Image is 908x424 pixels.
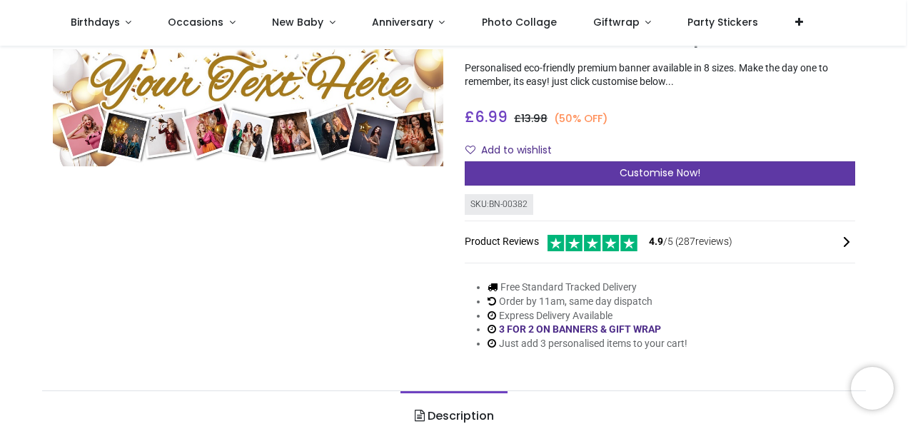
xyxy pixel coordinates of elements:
[649,236,663,247] span: 4.9
[465,61,855,89] p: Personalised eco-friendly premium banner available in 8 sizes. Make the day one to remember, its ...
[649,235,732,249] span: /5 ( 287 reviews)
[71,15,120,29] span: Birthdays
[272,15,323,29] span: New Baby
[851,367,894,410] iframe: Brevo live chat
[465,106,508,127] span: £
[620,166,700,180] span: Customise Now!
[499,323,661,335] a: 3 FOR 2 ON BANNERS & GIFT WRAP
[465,145,475,155] i: Add to wishlist
[53,49,443,166] img: Personalised Happy Birthday Banner - Gold Balloons - 9 Photo Upload
[554,111,608,126] small: (50% OFF)
[514,111,548,126] span: £
[488,295,687,309] li: Order by 11am, same day dispatch
[488,281,687,295] li: Free Standard Tracked Delivery
[488,309,687,323] li: Express Delivery Available
[593,15,640,29] span: Giftwrap
[372,15,433,29] span: Anniversary
[465,138,564,163] button: Add to wishlistAdd to wishlist
[465,194,533,215] div: SKU: BN-00382
[475,106,508,127] span: 6.99
[168,15,223,29] span: Occasions
[482,15,557,29] span: Photo Collage
[488,337,687,351] li: Just add 3 personalised items to your cart!
[687,15,758,29] span: Party Stickers
[521,111,548,126] span: 13.98
[465,233,855,252] div: Product Reviews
